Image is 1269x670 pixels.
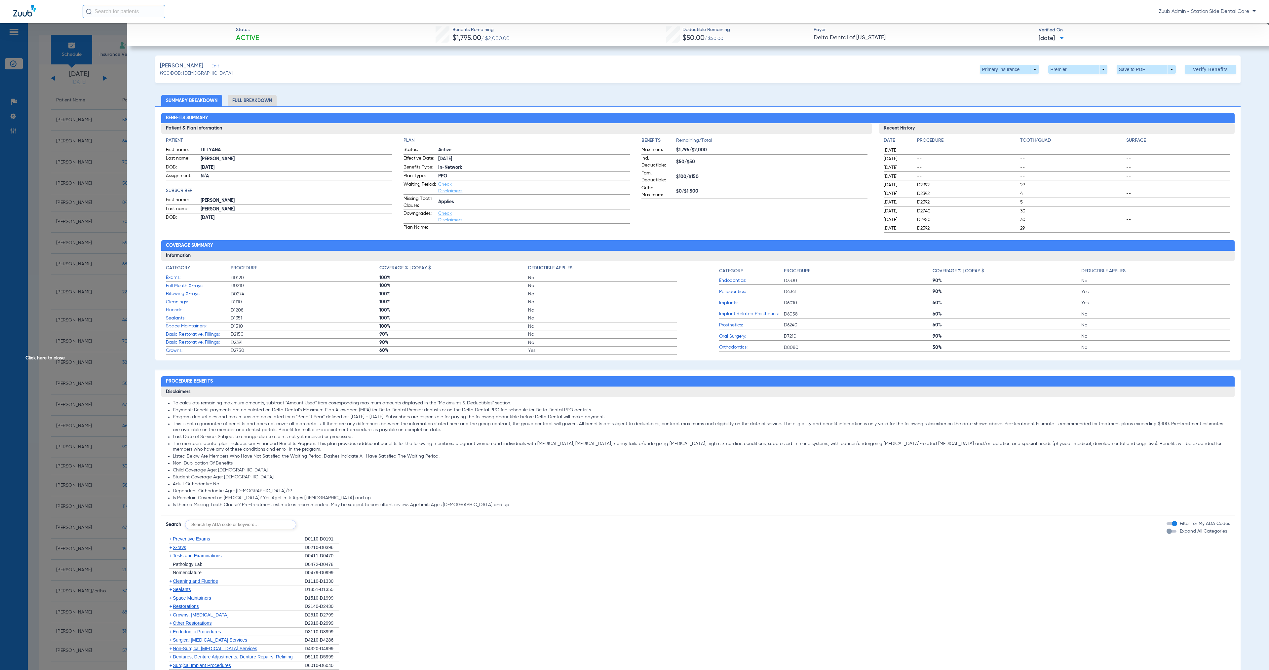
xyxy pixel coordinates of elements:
[161,376,1235,387] h2: Procedure Benefits
[201,214,392,221] span: [DATE]
[201,206,392,213] span: [PERSON_NAME]
[379,323,528,330] span: 100%
[1193,67,1228,72] span: Verify Benefits
[528,331,677,338] span: No
[379,331,528,338] span: 90%
[917,156,1018,162] span: --
[1126,156,1230,162] span: --
[933,278,1081,284] span: 90%
[211,64,217,70] span: Edit
[231,331,379,338] span: D2150
[404,137,630,144] app-breakdown-title: Plan
[1126,225,1230,232] span: --
[169,545,172,550] span: +
[404,181,436,194] span: Waiting Period:
[166,521,181,528] span: Search
[528,347,677,354] span: Yes
[784,344,933,351] span: D8080
[1039,34,1064,43] span: [DATE]
[1020,182,1124,188] span: 29
[166,164,198,172] span: DOB:
[884,164,911,171] span: [DATE]
[166,290,231,297] span: Bitewing X-rays:
[1185,65,1236,74] button: Verify Benefits
[784,333,933,340] span: D7210
[719,344,784,351] span: Orthodontics:
[173,502,1230,508] li: Is there a Missing Tooth Clause? Pre-treatment estimate is recommended. May be subject to consult...
[201,173,392,180] span: N/A
[528,291,677,297] span: No
[166,307,231,314] span: Fluoride:
[884,137,911,144] h4: Date
[528,265,677,274] app-breakdown-title: Deductible Applies
[173,620,212,626] span: Other Restorations
[173,488,1230,494] li: Dependent Orthodontic Age: [DEMOGRAPHIC_DATA]/19
[201,197,392,204] span: [PERSON_NAME]
[784,311,933,317] span: D6058
[528,299,677,305] span: No
[719,268,743,275] h4: Category
[917,199,1018,205] span: D2392
[169,587,172,592] span: +
[1020,173,1124,180] span: --
[379,315,528,321] span: 100%
[438,173,630,180] span: PPO
[719,300,784,307] span: Implants:
[884,147,911,154] span: [DATE]
[933,311,1081,317] span: 60%
[528,265,572,272] h4: Deductible Applies
[305,594,339,603] div: D1510-D1999
[719,265,784,277] app-breakdown-title: Category
[169,654,172,659] span: +
[161,123,872,134] h3: Patient & Plan Information
[438,199,630,205] span: Applies
[305,602,339,611] div: D2140-D2430
[379,307,528,314] span: 100%
[166,197,198,205] span: First name:
[933,288,1081,295] span: 90%
[236,34,259,43] span: Active
[404,146,436,154] span: Status:
[228,95,277,106] li: Full Breakdown
[169,620,172,626] span: +
[160,70,233,77] span: (900) DOB: [DEMOGRAPHIC_DATA]
[933,268,984,275] h4: Coverage % | Copay $
[452,26,510,33] span: Benefits Remaining
[169,536,172,541] span: +
[1081,265,1230,277] app-breakdown-title: Deductible Applies
[528,339,677,346] span: No
[1020,216,1124,223] span: 30
[305,653,339,661] div: D5110-D5999
[404,210,436,223] span: Downgrades:
[305,543,339,552] div: D0210-D0396
[379,299,528,305] span: 100%
[305,611,339,619] div: D2510-D2799
[231,307,379,314] span: D1208
[173,663,231,668] span: Surgical Implant Procedures
[166,315,231,322] span: Sealants:
[166,274,231,281] span: Exams:
[169,663,172,668] span: +
[438,182,462,193] a: Check Disclaimers
[305,585,339,594] div: D1351-D1355
[166,137,392,144] app-breakdown-title: Patient
[1159,8,1256,15] span: Zuub Admin - Station Side Dental Care
[166,214,198,222] span: DOB:
[641,155,674,169] span: Ind. Deductible:
[305,628,339,636] div: D3110-D3999
[305,645,339,653] div: D4320-D4999
[173,441,1230,453] li: The member's dental plan includes our Enhanced Benefits Program. This plan provides additional be...
[917,137,1018,144] h4: Procedure
[884,137,911,146] app-breakdown-title: Date
[980,65,1039,74] button: Primary Insurance
[1117,65,1176,74] button: Save to PDF
[201,164,392,171] span: [DATE]
[173,400,1230,406] li: To calculate remaining maximum amounts, subtract "Amount Used" from corresponding maximum amounts...
[161,240,1235,251] h2: Coverage Summary
[719,277,784,284] span: Endodontics:
[1081,278,1230,284] span: No
[933,344,1081,351] span: 50%
[719,288,784,295] span: Periodontics:
[173,578,218,584] span: Cleaning and Fluoride
[305,560,339,569] div: D0472-D0478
